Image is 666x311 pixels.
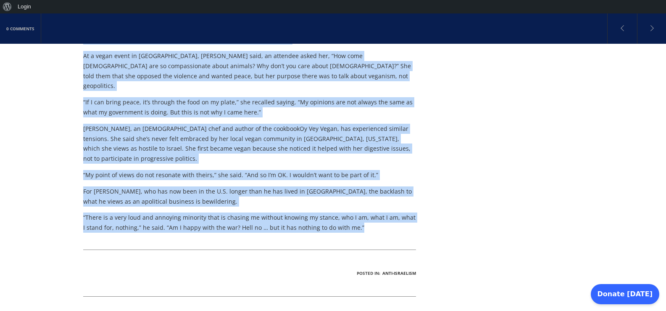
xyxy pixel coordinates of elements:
[83,97,416,117] p: “If I can bring peace, it’s through the food on my plate,” she recalled saying. “My opinions are ...
[83,170,416,180] p: “My point of views do not resonate with theirs,” she said. “And so I’m OK. I wouldn’t want to be ...
[83,186,416,207] p: For [PERSON_NAME], who has now been in the U.S. longer than he has lived in [GEOGRAPHIC_DATA], th...
[382,270,416,276] a: Anti-Israelism
[83,124,416,164] p: [PERSON_NAME], an [DEMOGRAPHIC_DATA] chef and author of the cookbook , has experienced similar te...
[357,267,380,279] li: Posted In:
[300,125,337,133] i: Oy Vey Vegan
[83,51,416,91] p: At a vegan event in [GEOGRAPHIC_DATA], [PERSON_NAME] said, an attendee asked her, “How come [DEMO...
[83,213,416,233] p: “There is a very loud and annoying minority that is chasing me without knowing my stance, who I a...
